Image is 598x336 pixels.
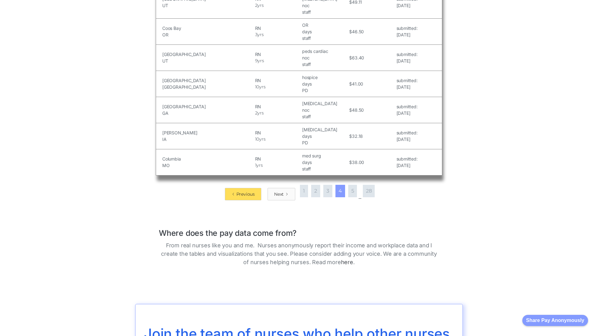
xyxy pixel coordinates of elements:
h5: [GEOGRAPHIC_DATA] [162,77,254,84]
h1: Where does the pay data come from? [159,222,439,238]
a: 28 [363,185,375,197]
p: From real nurses like you and me. Nurses anonymously report their income and workplace data and I... [159,241,439,266]
h5: yrs [259,136,265,142]
h5: RN [255,51,301,58]
h5: $ [349,28,352,35]
a: submitted:[DATE] [396,25,418,38]
h5: [GEOGRAPHIC_DATA] [162,51,254,58]
h5: [MEDICAL_DATA] [302,126,348,133]
h5: GA [162,110,254,116]
h5: staff [302,61,348,68]
h5: noc [302,54,348,61]
a: submitted:[DATE] [396,77,418,90]
h5: yrs [259,84,265,90]
h5: OR [162,31,254,38]
a: submitted:[DATE] [396,129,418,142]
h5: submitted: [396,77,418,84]
h5: 2 [255,110,258,116]
h5: yrs [257,110,263,116]
h5: 1 [255,162,257,169]
h5: 38.00 [352,159,364,166]
h5: yrs [258,58,264,64]
h5: UT [162,58,254,64]
h5: days [302,159,348,166]
h5: 3 [255,31,258,38]
a: submitted:[DATE] [396,51,418,64]
div: ... [358,194,361,200]
h5: days [302,133,348,139]
a: 1 [300,185,308,197]
h5: Coos Bay [162,25,254,31]
h5: hospice [302,74,348,81]
h5: RN [255,103,301,110]
h5: [GEOGRAPHIC_DATA] [162,84,254,90]
h5: $ [349,107,352,113]
a: Previous Page [225,188,261,200]
h5: RN [255,156,301,162]
h5: 32.18 [352,133,363,139]
h5: 48.50 [352,107,364,113]
h5: [DATE] [396,110,418,116]
h5: med surg [302,152,348,159]
h5: UT [162,2,254,9]
a: submitted:[DATE] [396,156,418,169]
h5: 41.00 [352,81,363,87]
a: submitted:[DATE] [396,103,418,116]
a: Next Page [268,188,295,200]
h5: [DATE] [396,162,418,169]
h5: submitted: [396,156,418,162]
h5: [DATE] [396,84,418,90]
h5: 10 [255,136,259,142]
h5: submitted: [396,129,418,136]
h5: submitted: [396,103,418,110]
h5: [DATE] [396,31,418,38]
h5: $ [349,159,352,166]
h5: submitted: [396,25,418,31]
h5: noc [302,107,348,113]
div: Next [274,191,284,197]
h5: PD [302,139,348,146]
h5: days [302,28,348,35]
h5: RN [255,77,301,84]
a: 2 [311,185,320,197]
button: Share Pay Anonymously [522,315,588,326]
a: here [341,259,353,265]
h5: $ [349,133,352,139]
div: Previous [236,191,255,197]
a: 3 [323,185,332,197]
h5: 9 [255,58,258,64]
h5: $ [349,54,352,61]
h5: submitted: [396,51,418,58]
h5: [PERSON_NAME] [162,129,254,136]
h5: 2 [255,2,258,9]
h5: staff [302,166,348,172]
h5: [GEOGRAPHIC_DATA] [162,103,254,110]
a: 4 [335,185,345,197]
h5: 10 [255,84,259,90]
h5: staff [302,35,348,41]
h5: yrs [256,162,263,169]
h5: RN [255,25,301,31]
h5: $ [349,81,352,87]
h5: 63.40 [352,54,364,61]
h5: days [302,81,348,87]
h5: peds cardiac [302,48,348,54]
h5: [MEDICAL_DATA] [302,100,348,107]
h5: staff [302,9,348,15]
h5: staff [302,113,348,120]
a: 5 [348,185,357,197]
h5: noc [302,2,348,9]
h5: 46.50 [352,28,364,35]
h5: Columbia [162,156,254,162]
h5: RN [255,129,301,136]
h5: OR [302,22,348,28]
h5: IA [162,136,254,142]
h5: yrs [257,31,263,38]
h5: [DATE] [396,136,418,142]
h5: MO [162,162,254,169]
div: List [156,182,442,200]
h5: PD [302,87,348,94]
h5: [DATE] [396,2,418,9]
h5: [DATE] [396,58,418,64]
h5: yrs [257,2,263,9]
